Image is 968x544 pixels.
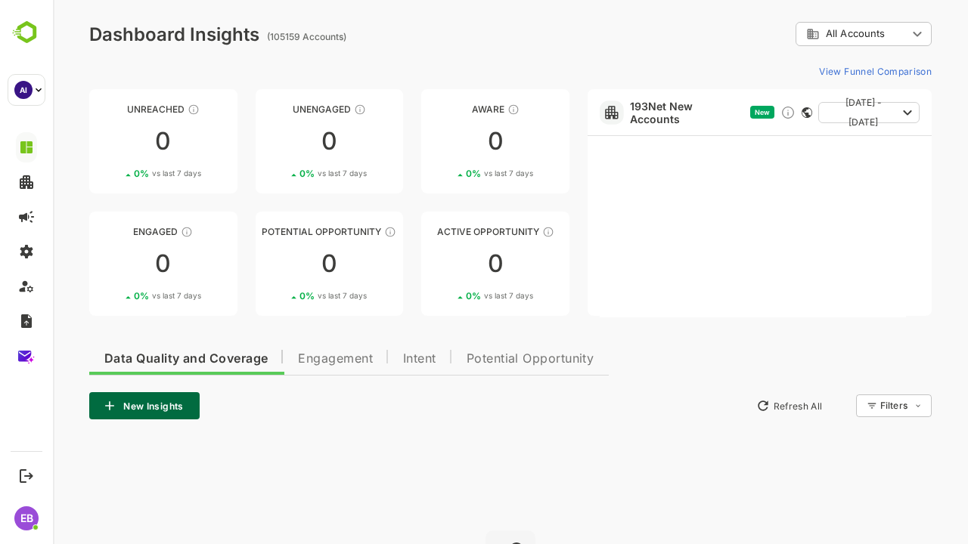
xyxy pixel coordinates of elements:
[36,226,185,237] div: Engaged
[203,226,351,237] div: Potential Opportunity
[81,290,148,301] div: 0 %
[16,465,36,486] button: Logout
[368,226,517,237] div: Active Opportunity
[577,100,691,125] a: 193Net New Accounts
[36,104,185,115] div: Unreached
[8,18,46,47] img: BambooboxLogoMark.f1c84d78b4c51b1a7b5f700c9845e183.svg
[765,102,867,123] button: [DATE] - [DATE]
[99,168,148,179] span: vs last 7 days
[247,168,314,179] div: 0 %
[36,129,185,153] div: 0
[36,252,185,276] div: 0
[265,168,314,179] span: vs last 7 days
[14,81,33,99] div: AI
[760,59,879,83] button: View Funnel Comparison
[245,353,320,365] span: Engagement
[749,107,759,118] div: This card does not support filter and segments
[368,104,517,115] div: Aware
[350,353,383,365] span: Intent
[203,89,351,193] a: UnengagedThese accounts have not shown enough engagement and need nurturing00%vs last 7 days
[753,27,855,41] div: All Accounts
[773,28,832,39] span: All Accounts
[51,353,215,365] span: Data Quality and Coverage
[203,212,351,316] a: Potential OpportunityThese accounts are MQAs and can be passed on to Inside Sales00%vs last 7 days
[203,252,351,276] div: 0
[203,129,351,153] div: 0
[414,353,541,365] span: Potential Opportunity
[203,104,351,115] div: Unengaged
[247,290,314,301] div: 0 %
[413,290,480,301] div: 0 %
[413,168,480,179] div: 0 %
[14,506,39,530] div: EB
[368,212,517,316] a: Active OpportunityThese accounts have open opportunities which might be at any of the Sales Stage...
[36,392,147,419] button: New Insights
[489,226,501,238] div: These accounts have open opportunities which might be at any of the Sales Stages
[135,104,147,116] div: These accounts have not been engaged with for a defined time period
[331,226,343,238] div: These accounts are MQAs and can be passed on to Inside Sales
[81,168,148,179] div: 0 %
[36,89,185,193] a: UnreachedThese accounts have not been engaged with for a defined time period00%vs last 7 days
[777,93,844,132] span: [DATE] - [DATE]
[36,23,206,45] div: Dashboard Insights
[728,105,743,120] div: Discover new ICP-fit accounts showing engagement — via intent surges, anonymous website visits, L...
[99,290,148,301] span: vs last 7 days
[301,104,313,116] div: These accounts have not shown enough engagement and need nurturing
[368,129,517,153] div: 0
[826,392,879,419] div: Filters
[455,104,467,116] div: These accounts have just entered the buying cycle and need further nurturing
[697,394,776,418] button: Refresh All
[743,20,879,49] div: All Accounts
[368,252,517,276] div: 0
[128,226,140,238] div: These accounts are warm, further nurturing would qualify them to MQAs
[702,108,717,116] span: New
[431,168,480,179] span: vs last 7 days
[265,290,314,301] span: vs last 7 days
[214,31,298,42] ag: (105159 Accounts)
[827,400,855,411] div: Filters
[368,89,517,193] a: AwareThese accounts have just entered the buying cycle and need further nurturing00%vs last 7 days
[36,212,185,316] a: EngagedThese accounts are warm, further nurturing would qualify them to MQAs00%vs last 7 days
[431,290,480,301] span: vs last 7 days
